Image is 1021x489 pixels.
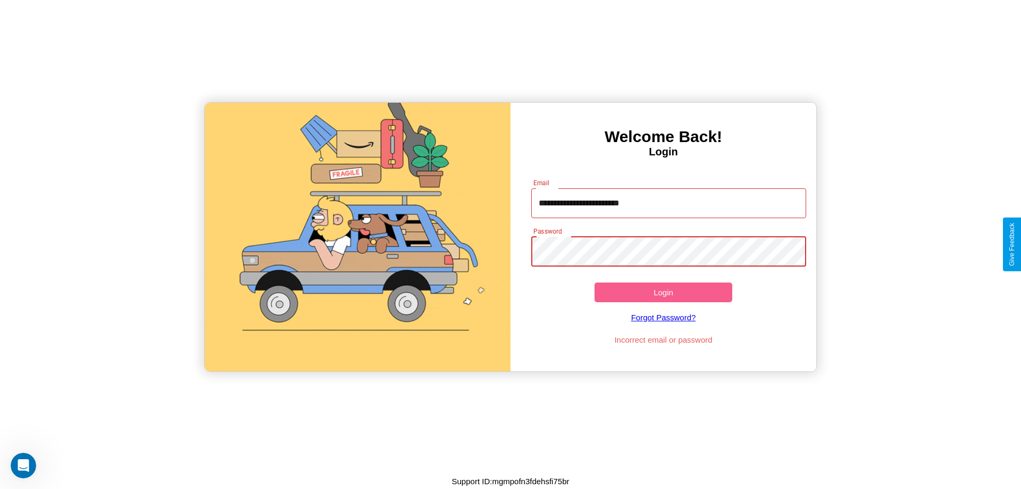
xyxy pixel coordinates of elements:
p: Support ID: mgmpofn3fdehsfi75br [452,474,570,488]
img: gif [205,103,510,371]
button: Login [595,283,732,302]
iframe: Intercom live chat [11,453,36,478]
div: Give Feedback [1008,223,1016,266]
p: Incorrect email or password [526,333,801,347]
h3: Welcome Back! [510,128,816,146]
h4: Login [510,146,816,158]
a: Forgot Password? [526,302,801,333]
label: Email [533,178,550,187]
label: Password [533,227,562,236]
